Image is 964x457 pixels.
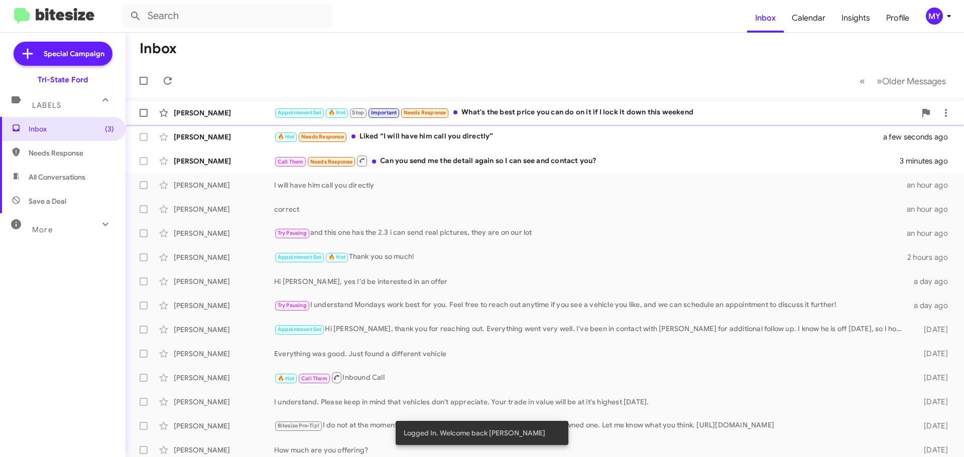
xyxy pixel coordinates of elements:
[854,71,952,91] nav: Page navigation example
[29,148,114,158] span: Needs Response
[174,132,274,142] div: [PERSON_NAME]
[352,109,364,116] span: Stop
[878,4,917,33] a: Profile
[32,101,61,110] span: Labels
[278,159,304,165] span: Call Them
[174,349,274,359] div: [PERSON_NAME]
[908,421,956,431] div: [DATE]
[278,302,307,309] span: Try Pausing
[301,375,327,382] span: Call Them
[278,109,322,116] span: Appointment Set
[174,252,274,262] div: [PERSON_NAME]
[371,109,397,116] span: Important
[882,76,946,87] span: Older Messages
[174,300,274,311] div: [PERSON_NAME]
[274,420,908,431] div: I do not at the moment. I have a 2024 Expedition Limited here. It's a pre-owned one. Let me know ...
[908,445,956,455] div: [DATE]
[174,228,274,238] div: [PERSON_NAME]
[278,254,322,260] span: Appointment Set
[278,133,295,140] span: 🔥 Hot
[274,227,907,239] div: and this one has the 2.3 i can send real pictures, they are on our lot
[174,445,274,455] div: [PERSON_NAME]
[896,132,956,142] div: a few seconds ago
[38,75,88,85] div: Tri-State Ford
[301,133,344,140] span: Needs Response
[907,228,956,238] div: an hour ago
[274,180,907,190] div: I will have him call you directly
[274,251,907,263] div: Thank you so much!
[278,375,295,382] span: 🔥 Hot
[278,422,319,429] span: Bitesize Pro-Tip!
[877,75,882,87] span: »
[274,107,916,118] div: What's the best price you can do on it if I lock it down this weekend
[174,397,274,407] div: [PERSON_NAME]
[44,49,104,59] span: Special Campaign
[907,204,956,214] div: an hour ago
[833,4,878,33] a: Insights
[274,397,908,407] div: I understand. Please keep in mind that vehicles don't appreciate. Your trade in value will be at ...
[274,131,896,142] div: Liked “I will have him call you directly”
[274,204,907,214] div: correct
[907,252,956,262] div: 2 hours ago
[174,108,274,118] div: [PERSON_NAME]
[174,373,274,383] div: [PERSON_NAME]
[328,254,345,260] span: 🔥 Hot
[908,349,956,359] div: [DATE]
[900,156,956,166] div: 3 minutes ago
[908,276,956,286] div: a day ago
[274,155,900,167] div: Can you send me the detail again so I can see and contact you?
[174,421,274,431] div: [PERSON_NAME]
[907,180,956,190] div: an hour ago
[926,8,943,25] div: MY
[908,325,956,335] div: [DATE]
[174,180,274,190] div: [PERSON_NAME]
[274,445,908,455] div: How much are you offering?
[328,109,345,116] span: 🔥 Hot
[404,428,545,438] span: Logged In. Welcome back [PERSON_NAME]
[274,349,908,359] div: Everything was good. Just found a different vehicle
[174,156,274,166] div: [PERSON_NAME]
[105,124,114,134] span: (3)
[122,4,332,28] input: Search
[274,299,908,311] div: I understand Mondays work best for you. Feel free to reach out anytime if you see a vehicle you l...
[854,71,871,91] button: Previous
[29,172,85,182] span: All Conversations
[278,230,307,236] span: Try Pausing
[917,8,953,25] button: MY
[29,196,66,206] span: Save a Deal
[274,371,908,384] div: Inbound Call
[908,300,956,311] div: a day ago
[871,71,952,91] button: Next
[174,276,274,286] div: [PERSON_NAME]
[404,109,446,116] span: Needs Response
[140,41,177,57] h1: Inbox
[274,324,908,335] div: Hi [PERSON_NAME], thank you for reaching out. Everything went very well. I've been in contact wit...
[274,276,908,286] div: Hi [PERSON_NAME], yes I'd be interested in an offer
[32,225,53,234] span: More
[747,4,784,33] a: Inbox
[174,204,274,214] div: [PERSON_NAME]
[29,124,114,134] span: Inbox
[14,42,112,66] a: Special Campaign
[908,397,956,407] div: [DATE]
[860,75,865,87] span: «
[310,159,353,165] span: Needs Response
[784,4,833,33] a: Calendar
[278,326,322,333] span: Appointment Set
[908,373,956,383] div: [DATE]
[174,325,274,335] div: [PERSON_NAME]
